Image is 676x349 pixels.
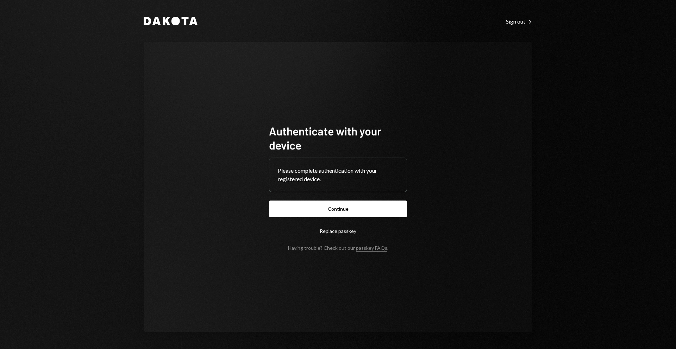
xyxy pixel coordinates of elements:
[506,17,532,25] a: Sign out
[288,245,388,251] div: Having trouble? Check out our .
[269,223,407,239] button: Replace passkey
[506,18,532,25] div: Sign out
[269,124,407,152] h1: Authenticate with your device
[269,201,407,217] button: Continue
[278,166,398,183] div: Please complete authentication with your registered device.
[356,245,387,252] a: passkey FAQs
